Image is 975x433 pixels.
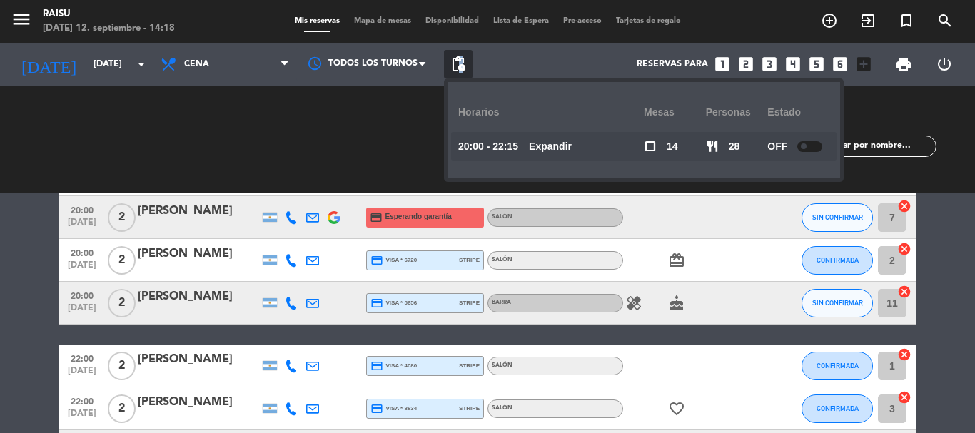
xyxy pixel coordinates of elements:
div: personas [706,93,768,132]
img: google-logo.png [328,211,340,224]
span: [DATE] [64,366,100,382]
span: Reservas para [637,59,708,69]
i: search [936,12,954,29]
span: Tarjetas de regalo [609,17,688,25]
button: CONFIRMADA [802,352,873,380]
span: 2 [108,246,136,275]
div: Raisu [43,7,175,21]
span: [DATE] [64,303,100,320]
span: visa * 8834 [370,402,417,415]
div: [DATE] 12. septiembre - 14:18 [43,21,175,36]
span: SIN CONFIRMAR [812,299,863,307]
i: menu [11,9,32,30]
span: [DATE] [64,260,100,277]
i: arrow_drop_down [133,56,150,73]
span: 20:00 [64,244,100,260]
span: stripe [459,255,480,265]
span: [DATE] [64,218,100,234]
span: 28 [729,138,740,155]
span: 20:00 - 22:15 [458,138,518,155]
div: [PERSON_NAME] [138,202,259,220]
i: healing [625,295,642,312]
div: [PERSON_NAME] [138,393,259,412]
span: visa * 6720 [370,254,417,267]
i: add_circle_outline [821,12,838,29]
i: credit_card [370,360,383,372]
span: CONFIRMADA [817,404,859,412]
span: Disponibilidad [418,17,486,25]
span: 2 [108,289,136,317]
span: 20:00 [64,201,100,218]
i: cancel [897,390,911,404]
span: stripe [459,361,480,370]
span: print [895,56,912,73]
i: credit_card [370,254,383,267]
span: stripe [459,298,480,307]
span: visa * 5656 [370,297,417,310]
i: [DATE] [11,49,86,80]
div: [PERSON_NAME] [138,350,259,369]
div: [PERSON_NAME] [138,287,259,306]
div: Horarios [458,93,644,132]
i: credit_card [370,211,383,224]
button: CONFIRMADA [802,246,873,275]
span: visa * 4080 [370,360,417,372]
i: cancel [897,242,911,256]
button: CONFIRMADA [802,394,873,423]
span: Salón [492,257,512,263]
i: looks_4 [784,55,802,73]
span: [DATE] [64,409,100,425]
span: SIN CONFIRMAR [812,213,863,221]
span: pending_actions [450,56,467,73]
i: looks_5 [807,55,826,73]
i: power_settings_new [936,56,953,73]
span: Salón [492,405,512,411]
div: LOG OUT [924,43,964,86]
i: turned_in_not [898,12,915,29]
span: check_box_outline_blank [644,140,657,153]
div: Estado [767,93,829,132]
div: [PERSON_NAME] [138,245,259,263]
i: credit_card [370,297,383,310]
span: Barra [492,300,511,305]
div: Mesas [644,93,706,132]
button: SIN CONFIRMAR [802,289,873,317]
span: 2 [108,394,136,423]
i: cancel [897,347,911,362]
input: Filtrar por nombre... [825,138,936,154]
i: exit_to_app [859,12,877,29]
span: Salón [492,362,512,368]
i: cake [668,295,685,312]
span: restaurant [706,140,719,153]
i: looks_one [713,55,732,73]
button: SIN CONFIRMAR [802,203,873,232]
span: CONFIRMADA [817,362,859,370]
i: favorite_border [668,400,685,417]
span: Mis reservas [288,17,347,25]
span: 2 [108,352,136,380]
span: 14 [667,138,678,155]
i: credit_card [370,402,383,415]
i: cancel [897,199,911,213]
span: Cena [184,59,209,69]
span: 22:00 [64,392,100,409]
span: Lista de Espera [486,17,556,25]
i: add_box [854,55,873,73]
button: menu [11,9,32,35]
span: stripe [459,404,480,413]
span: 22:00 [64,350,100,366]
u: Expandir [529,141,572,152]
span: OFF [767,138,787,155]
i: looks_6 [831,55,849,73]
i: cancel [897,285,911,299]
span: 2 [108,203,136,232]
span: 20:00 [64,287,100,303]
i: looks_3 [760,55,779,73]
i: card_giftcard [668,252,685,269]
span: Salón [492,214,512,220]
span: Esperando garantía [385,211,452,223]
i: looks_two [737,55,755,73]
span: CONFIRMADA [817,256,859,264]
span: Mapa de mesas [347,17,418,25]
span: Pre-acceso [556,17,609,25]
